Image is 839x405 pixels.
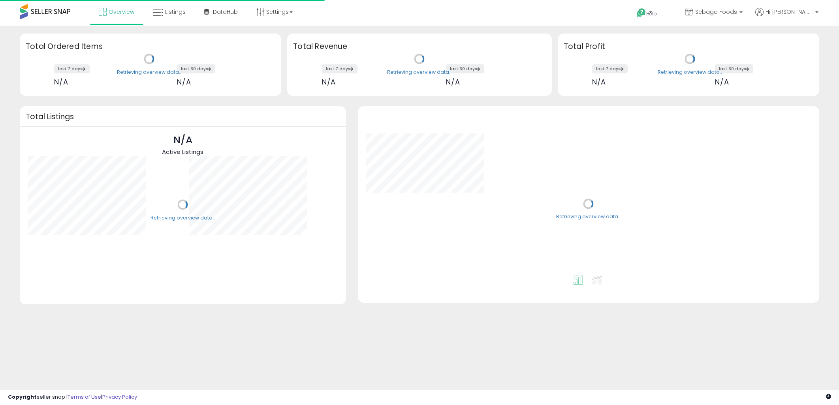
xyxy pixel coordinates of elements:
[766,8,813,16] span: Hi [PERSON_NAME]
[117,69,181,76] div: Retrieving overview data..
[646,10,657,17] span: Help
[755,8,818,26] a: Hi [PERSON_NAME]
[636,8,646,18] i: Get Help
[556,214,621,221] div: Retrieving overview data..
[387,69,451,76] div: Retrieving overview data..
[109,8,134,16] span: Overview
[165,8,186,16] span: Listings
[658,69,722,76] div: Retrieving overview data..
[150,214,215,221] div: Retrieving overview data..
[695,8,737,16] span: Sebago Foods
[630,2,672,26] a: Help
[213,8,238,16] span: DataHub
